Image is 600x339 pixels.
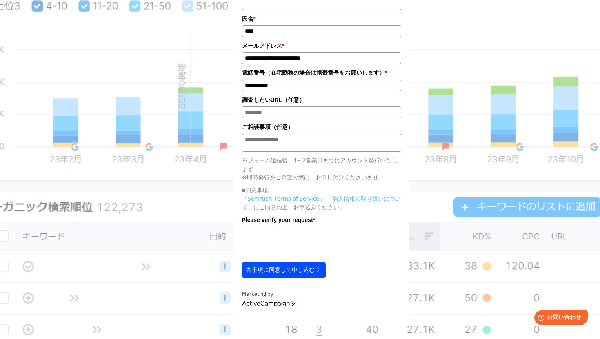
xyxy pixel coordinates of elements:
a: 「個人情報の取り扱いについて」 [242,195,401,211]
label: ご相談事項（任意） [242,122,401,131]
p: ■同意事項 [242,186,401,194]
div: Marketing by [242,290,401,299]
p: ※フォーム送信後、1～2営業日までにアカウント発行いたします ※即時発行をご希望の際は、お申し付けくださいませ [242,156,401,182]
button: 各事項に同意して申し込む ▷ [242,262,326,278]
p: にご同意の上、お申込みください。 [242,194,401,211]
label: メールアドレス [242,41,401,50]
label: 電話番号（在宅勤務の場合は携帯番号をお願いします） [242,68,401,77]
iframe: reCAPTCHA [242,226,366,258]
label: 氏名 [242,14,401,23]
iframe: Help widget launcher [527,307,591,330]
a: 「Semrush Terms of Service」 [242,195,325,202]
label: 調査したいURL（任意） [242,95,401,104]
label: Please verify your request [242,215,401,224]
